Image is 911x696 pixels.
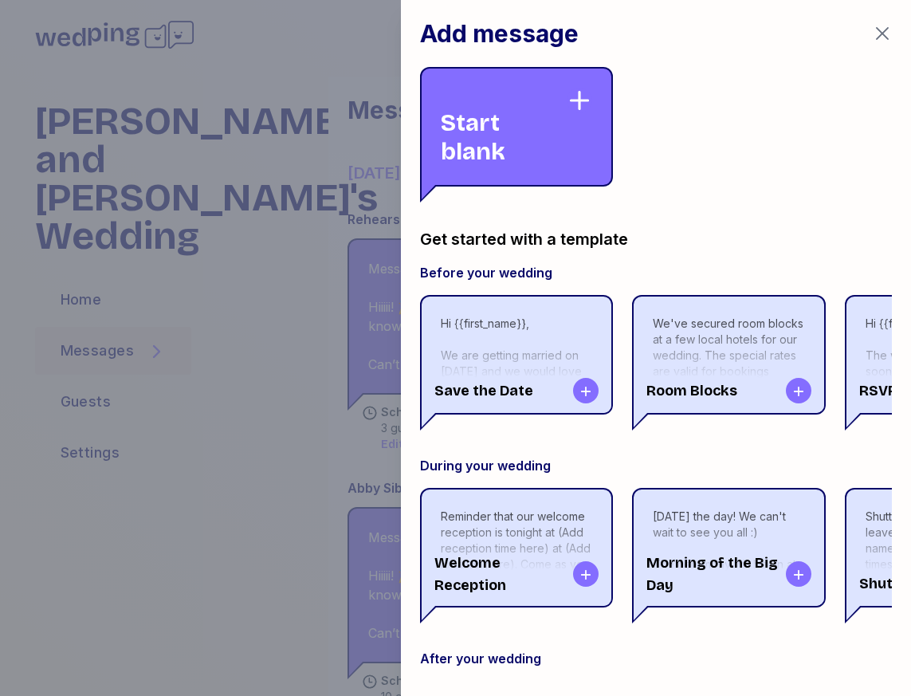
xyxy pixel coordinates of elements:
[420,263,892,282] div: Before your wedding
[441,509,592,636] div: Reminder that our welcome reception is tonight at (Add reception time here) at (Add location here...
[634,542,823,606] div: Morning of the Big Day
[420,19,579,48] h1: Add message
[634,368,823,413] div: Room Blocks
[420,456,892,475] div: During your wedding
[422,542,611,606] div: Welcome Reception
[653,316,804,459] div: We've secured room blocks at a few local hotels for our wedding. The special rates are valid for ...
[441,88,567,166] div: Start blank
[420,203,892,263] div: Get started with a template
[420,649,892,668] div: After your wedding
[441,316,592,507] div: Hi {{first_name}}, We are getting married on [DATE] and we would love for you to join us! Please ...
[422,368,611,413] div: Save the Date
